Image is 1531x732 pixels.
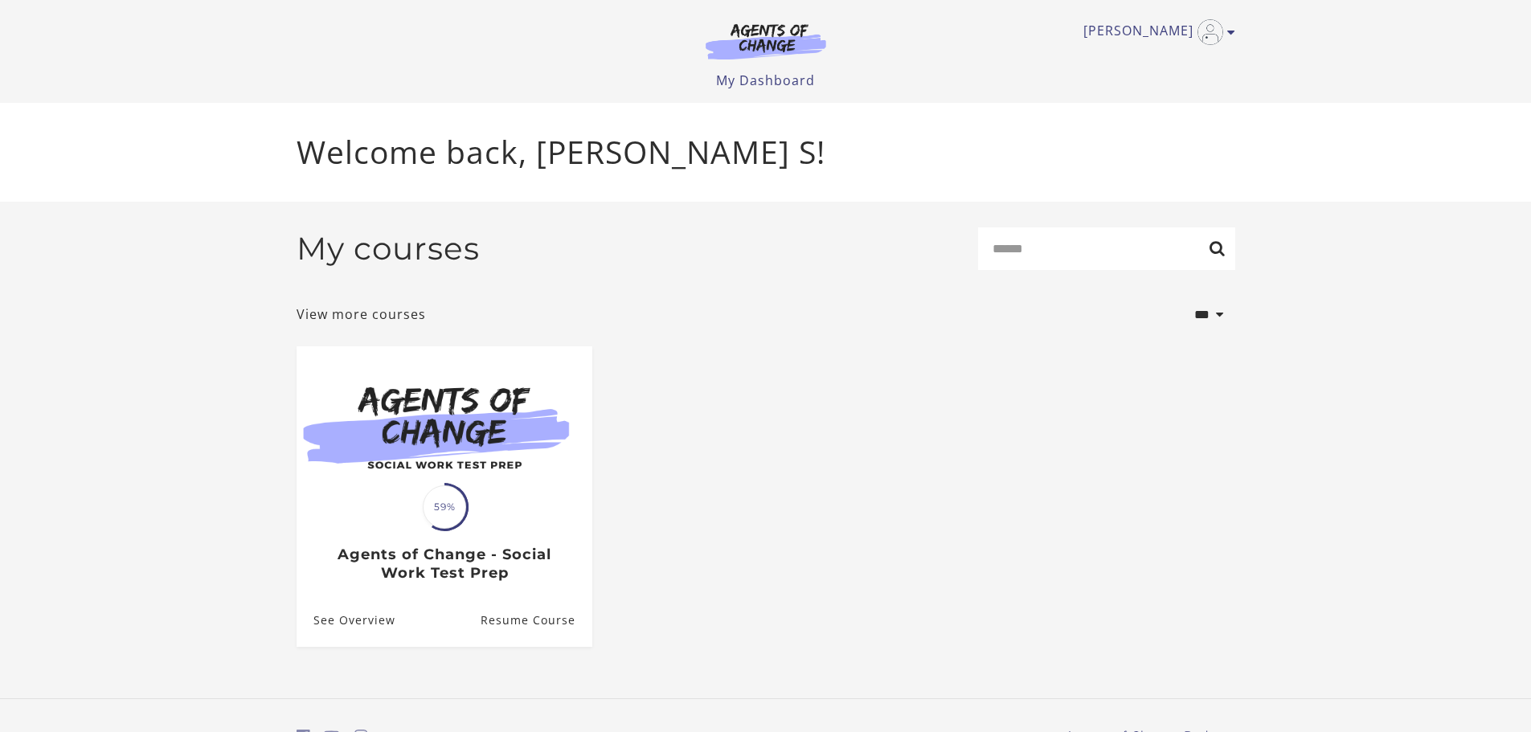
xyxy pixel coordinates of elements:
[480,595,592,647] a: Agents of Change - Social Work Test Prep: Resume Course
[297,129,1235,176] p: Welcome back, [PERSON_NAME] S!
[716,72,815,89] a: My Dashboard
[1083,19,1227,45] a: Toggle menu
[297,230,480,268] h2: My courses
[423,485,466,529] span: 59%
[689,22,843,59] img: Agents of Change Logo
[297,595,395,647] a: Agents of Change - Social Work Test Prep: See Overview
[297,305,426,324] a: View more courses
[313,546,575,582] h3: Agents of Change - Social Work Test Prep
